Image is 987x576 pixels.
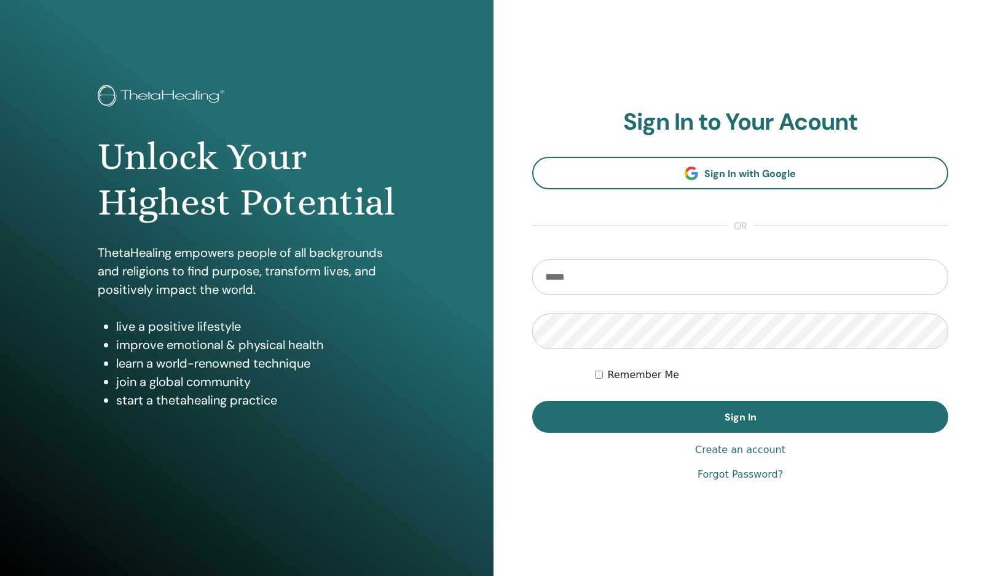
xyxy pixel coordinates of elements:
a: Sign In with Google [532,157,948,189]
h2: Sign In to Your Acount [532,108,948,136]
p: ThetaHealing empowers people of all backgrounds and religions to find purpose, transform lives, a... [98,243,396,299]
li: learn a world-renowned technique [116,354,396,373]
span: Sign In with Google [704,167,796,180]
a: Forgot Password? [698,467,783,482]
span: Sign In [725,411,757,424]
h1: Unlock Your Highest Potential [98,134,396,226]
a: Create an account [695,443,785,457]
span: or [728,219,753,234]
li: join a global community [116,373,396,391]
li: start a thetahealing practice [116,391,396,409]
li: live a positive lifestyle [116,317,396,336]
button: Sign In [532,401,948,433]
label: Remember Me [608,368,680,382]
li: improve emotional & physical health [116,336,396,354]
div: Keep me authenticated indefinitely or until I manually logout [595,368,948,382]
